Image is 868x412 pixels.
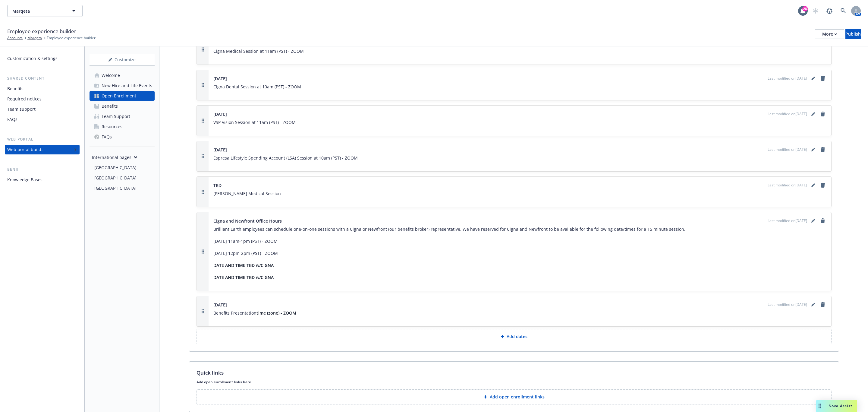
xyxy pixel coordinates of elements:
[5,75,80,81] div: Shared content
[5,145,80,154] a: Web portal builder
[213,302,227,308] span: [DATE]
[213,262,274,268] strong: DATE AND TIME TBD w/CIGNA
[7,35,23,41] a: Accounts
[810,75,817,82] a: editPencil
[802,6,808,11] div: 28
[837,5,849,17] a: Search
[90,81,155,90] a: New Hire and Life Events
[810,217,817,224] a: editPencil
[5,84,80,93] a: Benefits
[768,182,807,188] span: Last modified on [DATE]
[816,400,824,412] div: Drag to move
[90,122,155,132] a: Resources
[213,48,826,55] p: Cigna Medical Session at 11am (PST) - ZOOM
[213,238,826,245] p: [DATE] 11am-1pm (PST) - ZOOM
[810,301,817,308] a: editPencil
[507,334,527,340] p: Add dates
[102,81,152,90] div: New Hire and Life Events
[27,35,42,41] a: Marqeta
[92,163,155,173] a: [GEOGRAPHIC_DATA]
[102,101,118,111] div: Benefits
[213,309,826,317] p: Benefits Presentation
[5,115,80,124] a: FAQs
[7,115,17,124] div: FAQs
[92,183,155,193] a: [GEOGRAPHIC_DATA]
[94,183,137,193] div: [GEOGRAPHIC_DATA]
[213,250,826,257] p: [DATE] 12pm-2pm (PST) - ZOOM
[92,154,137,160] div: International pages
[768,147,807,152] span: Last modified on [DATE]
[819,301,826,308] a: remove
[822,30,837,39] div: More
[5,175,80,185] a: Knowledge Bases
[213,75,227,82] span: [DATE]
[5,54,80,63] a: Customization & settings
[7,54,58,63] div: Customization & settings
[90,101,155,111] a: Benefits
[213,119,826,126] p: VSP Vision Session at 11am (PST) - ZOOM
[768,111,807,117] span: Last modified on [DATE]
[197,369,224,377] p: Quick links
[102,71,120,80] div: Welcome
[102,91,136,101] div: Open Enrollment
[816,400,857,412] button: Nova Assist
[102,132,112,142] div: FAQs
[90,91,155,101] a: Open Enrollment
[47,35,96,41] span: Employee experience builder
[102,112,130,121] div: Team Support
[815,29,844,39] button: More
[213,147,227,153] span: [DATE]
[90,112,155,121] a: Team Support
[7,94,42,104] div: Required notices
[213,226,826,233] p: Brilliant Earth employees can schedule one-on-one sessions with a Cigna or Newfront (our benefits...
[7,5,83,17] button: Marqeta
[197,379,832,385] p: Add open enrollment links here
[819,146,826,153] a: remove
[5,94,80,104] a: Required notices
[829,403,852,408] span: Nova Assist
[213,83,826,90] p: Cigna Dental Session at 10am (PST) - ZOOM
[90,71,155,80] a: Welcome
[7,104,36,114] div: Team support
[5,166,80,173] div: Benji
[213,111,227,117] span: [DATE]
[90,132,155,142] a: FAQs
[810,110,817,118] a: editPencil
[768,302,807,307] span: Last modified on [DATE]
[845,30,861,39] div: Publish
[94,173,137,183] div: [GEOGRAPHIC_DATA]
[7,84,24,93] div: Benefits
[7,145,45,154] div: Web portal builder
[5,104,80,114] a: Team support
[490,394,545,400] p: Add open enrollment links
[768,76,807,81] span: Last modified on [DATE]
[197,329,832,344] button: Add dates
[819,75,826,82] a: remove
[810,146,817,153] a: editPencil
[7,27,76,35] span: Employee experience builder
[768,218,807,223] span: Last modified on [DATE]
[90,54,155,66] button: Customize
[102,122,122,132] div: Resources
[213,274,274,280] strong: DATE AND TIME TBD w/CIGNA
[213,182,222,189] span: TBD
[7,175,42,185] div: Knowledge Bases
[213,154,826,162] p: Espresa Lifestyle Spending Account (LSA) Session at 10am (PST) - ZOOM
[213,190,826,197] p: [PERSON_NAME] Medical Session
[256,310,296,316] strong: time (zone) - ZOOM
[12,8,64,14] span: Marqeta
[819,182,826,189] a: remove
[90,54,155,65] div: Customize
[197,389,832,404] button: Add open enrollment links
[819,110,826,118] a: remove
[819,217,826,224] a: remove
[5,136,80,142] div: Web portal
[94,163,137,173] div: [GEOGRAPHIC_DATA]
[845,29,861,39] button: Publish
[213,218,282,224] span: Cigna and Newfront Office Hours
[823,5,835,17] a: Report a Bug
[810,182,817,189] a: editPencil
[810,5,822,17] a: Start snowing
[92,173,155,183] a: [GEOGRAPHIC_DATA]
